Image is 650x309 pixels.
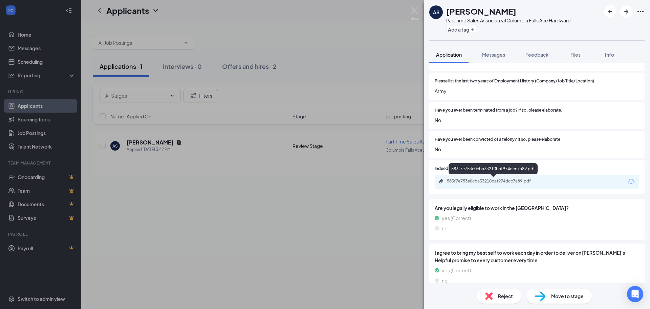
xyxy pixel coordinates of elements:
span: Feedback [525,52,548,58]
span: Reject [498,292,513,300]
span: Have you ever been terminated from a job? If so, please elaborate. [435,107,562,114]
span: Messages [482,52,505,58]
span: No [435,116,639,124]
h1: [PERSON_NAME] [446,5,516,17]
span: Info [605,52,614,58]
span: yes (Correct) [442,214,471,222]
button: PlusAdd a tag [446,26,476,33]
span: Application [436,52,462,58]
svg: Plus [471,27,475,32]
span: Are you legally eligible to work in the [GEOGRAPHIC_DATA]? [435,204,639,212]
span: Have you ever been convicted of a felony? If so, please elaborate. [435,136,562,143]
span: Indeed Resume [435,166,464,172]
span: Army [435,87,639,95]
span: No [435,146,639,153]
svg: ArrowLeftNew [606,7,614,16]
svg: Paperclip [439,178,444,184]
span: no [442,277,448,284]
div: 583f7e753e0cba33210baf974dcc7a89.pdf [447,178,542,184]
svg: ArrowRight [622,7,630,16]
div: Open Intercom Messenger [627,286,643,302]
div: Part Time Sales Associate at Columbia Falls Ace Hardware [446,17,571,24]
span: I agree to bring my best self to work each day in order to deliver on [PERSON_NAME]'s Helpful pro... [435,249,639,264]
span: Please list the last two years of Employment History (Company/Job Title/Location) [435,78,594,84]
button: ArrowLeftNew [604,5,616,18]
button: ArrowRight [620,5,632,18]
span: Files [570,52,581,58]
span: Move to stage [551,292,584,300]
div: AS [433,9,439,16]
svg: Ellipses [636,7,645,16]
div: 583f7e753e0cba33210baf974dcc7a89.pdf [449,163,538,174]
span: yes (Correct) [442,267,471,274]
a: Paperclip583f7e753e0cba33210baf974dcc7a89.pdf [439,178,548,185]
span: no [442,225,448,232]
svg: Download [627,178,635,186]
